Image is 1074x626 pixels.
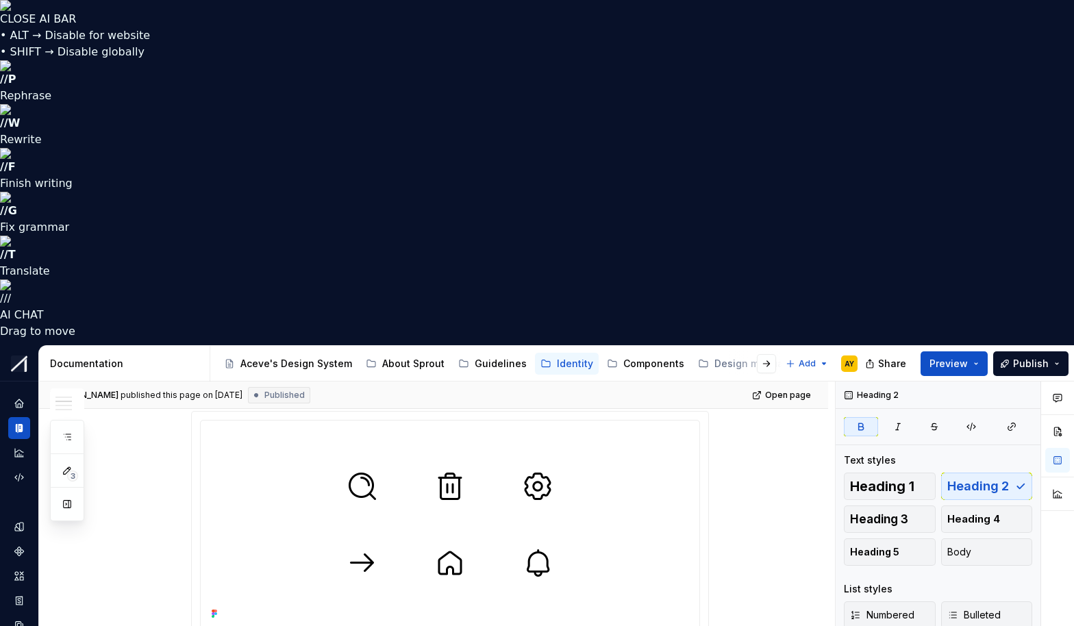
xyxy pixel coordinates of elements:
a: Open page [748,386,817,405]
a: Assets [8,565,30,587]
a: Components [601,353,690,375]
a: Documentation [8,417,30,439]
a: Design manual [692,353,807,375]
span: Open page [765,390,811,401]
span: Published [264,390,305,401]
span: Preview [929,357,968,371]
span: Heading 5 [850,545,899,559]
span: 3 [67,471,78,481]
span: Heading 1 [850,479,914,493]
a: Identity [535,353,599,375]
span: Publish [1013,357,1049,371]
div: Page tree [218,350,779,377]
div: Components [623,357,684,371]
button: Heading 5 [844,538,936,566]
div: Aceve's Design System [240,357,352,371]
div: Documentation [50,357,204,371]
a: Analytics [8,442,30,464]
span: Body [947,545,971,559]
button: Share [858,351,915,376]
a: About Sprout [360,353,450,375]
span: Bulleted [947,608,1001,622]
button: Body [941,538,1033,566]
a: Aceve's Design System [218,353,358,375]
div: Text styles [844,453,896,467]
img: b6c2a6ff-03c2-4811-897b-2ef07e5e0e51.png [11,355,27,372]
a: Design tokens [8,516,30,538]
span: Numbered [850,608,914,622]
span: Heading 3 [850,512,908,526]
div: List styles [844,582,892,596]
span: Share [878,357,906,371]
span: Add [799,358,816,369]
button: Heading 1 [844,473,936,500]
a: Components [8,540,30,562]
a: Code automation [8,466,30,488]
a: Guidelines [453,353,532,375]
div: published this page on [DATE] [121,390,242,401]
button: Publish [993,351,1069,376]
a: Storybook stories [8,590,30,612]
div: About Sprout [382,357,445,371]
a: Home [8,392,30,414]
div: Design manual [714,357,786,371]
span: Heading 4 [947,512,1000,526]
button: Heading 4 [941,505,1033,533]
button: Heading 3 [844,505,936,533]
div: Guidelines [475,357,527,371]
div: Identity [557,357,593,371]
button: Preview [921,351,988,376]
div: AY [845,358,854,369]
button: Add [782,354,833,373]
span: [PERSON_NAME] [50,390,118,401]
